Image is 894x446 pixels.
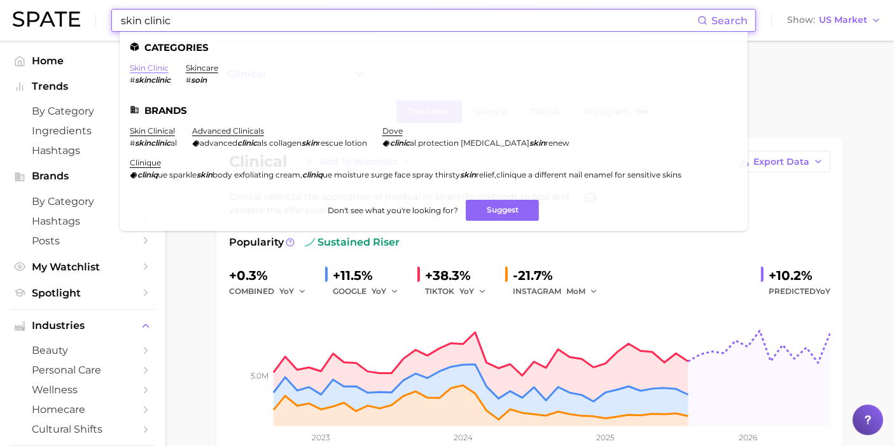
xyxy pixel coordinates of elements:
[769,284,830,299] span: Predicted
[158,170,197,179] span: ue sparkle
[130,126,175,136] a: skin clinical
[10,400,155,419] a: homecare
[302,170,323,179] em: cliniq
[237,138,257,148] em: clinic
[566,284,598,299] button: MoM
[711,15,748,27] span: Search
[186,75,191,85] span: #
[10,257,155,277] a: My Watchlist
[10,211,155,231] a: Hashtags
[10,121,155,141] a: Ingredients
[32,195,134,207] span: by Category
[784,12,884,29] button: ShowUS Market
[32,81,134,92] span: Trends
[32,320,134,331] span: Industries
[130,158,161,167] a: clinique
[135,138,171,148] em: skinclinic
[32,384,134,396] span: wellness
[739,433,757,442] tspan: 2026
[333,265,407,286] div: +11.5%
[566,286,585,296] span: MoM
[257,138,302,148] span: als collagen
[10,51,155,71] a: Home
[197,170,213,179] em: skin
[130,75,135,85] span: #
[32,105,134,117] span: by Category
[10,101,155,121] a: by Category
[545,138,569,148] span: renew
[137,170,158,179] em: cliniq
[513,265,602,286] div: -21.7%
[229,265,315,286] div: +0.3%
[32,261,134,273] span: My Watchlist
[513,284,602,299] div: INSTAGRAM
[32,287,134,299] span: Spotlight
[466,200,539,221] button: Suggest
[213,170,300,179] span: body exfoliating cream
[10,340,155,360] a: beauty
[382,126,403,136] a: dove
[731,151,830,172] button: Export Data
[32,423,134,435] span: cultural shifts
[32,344,134,356] span: beauty
[32,125,134,137] span: Ingredients
[130,42,737,53] li: Categories
[333,284,407,299] div: GOOGLE
[819,17,867,24] span: US Market
[10,380,155,400] a: wellness
[476,170,494,179] span: relief
[816,286,830,296] span: YoY
[229,235,284,250] span: Popularity
[10,360,155,380] a: personal care
[305,237,315,247] img: sustained riser
[10,231,155,251] a: Posts
[32,144,134,157] span: Hashtags
[10,316,155,335] button: Industries
[459,284,487,299] button: YoY
[135,75,171,85] em: skinclinic
[753,157,809,167] span: Export Data
[130,170,681,179] div: , ,
[787,17,815,24] span: Show
[318,138,367,148] span: rescue lotion
[279,284,307,299] button: YoY
[171,138,177,148] span: al
[302,138,318,148] em: skin
[32,55,134,67] span: Home
[120,10,697,31] input: Search here for a brand, industry, or ingredient
[496,170,681,179] span: clinique a different nail enamel for sensitive skins
[200,138,237,148] span: advanced
[305,235,400,250] span: sustained riser
[186,63,218,73] a: skincare
[32,364,134,376] span: personal care
[10,141,155,160] a: Hashtags
[10,192,155,211] a: by Category
[410,138,529,148] span: al protection [MEDICAL_DATA]
[459,286,474,296] span: YoY
[425,265,495,286] div: +38.3%
[529,138,545,148] em: skin
[32,403,134,415] span: homecare
[372,284,399,299] button: YoY
[769,265,830,286] div: +10.2%
[130,105,737,116] li: Brands
[10,167,155,186] button: Brands
[390,138,410,148] em: clinic
[10,419,155,439] a: cultural shifts
[229,284,315,299] div: combined
[279,286,294,296] span: YoY
[191,75,207,85] em: soin
[597,433,615,442] tspan: 2025
[372,286,386,296] span: YoY
[328,206,458,215] span: Don't see what you're looking for?
[454,433,473,442] tspan: 2024
[32,235,134,247] span: Posts
[323,170,460,179] span: ue moisture surge face spray thirsty
[130,63,169,73] a: skin clinic
[192,126,264,136] a: advanced clinicals
[10,283,155,303] a: Spotlight
[13,11,80,27] img: SPATE
[130,138,135,148] span: #
[10,77,155,96] button: Trends
[312,433,330,442] tspan: 2023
